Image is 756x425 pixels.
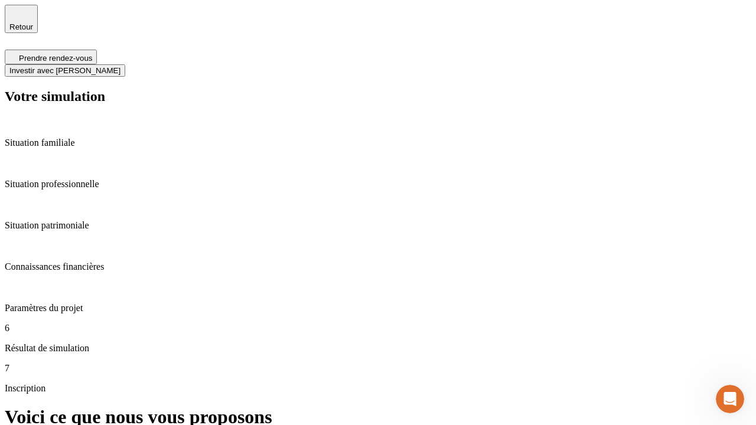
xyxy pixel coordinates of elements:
[5,64,125,77] button: Investir avec [PERSON_NAME]
[9,66,120,75] span: Investir avec [PERSON_NAME]
[19,54,92,63] span: Prendre rendez-vous
[5,383,751,394] p: Inscription
[5,303,751,313] p: Paramètres du projet
[5,220,751,231] p: Situation patrimoniale
[5,363,751,374] p: 7
[5,138,751,148] p: Situation familiale
[5,50,97,64] button: Prendre rendez-vous
[5,323,751,334] p: 6
[5,343,751,354] p: Résultat de simulation
[716,385,744,413] iframe: Intercom live chat
[5,5,38,33] button: Retour
[5,89,751,104] h2: Votre simulation
[5,179,751,189] p: Situation professionnelle
[9,22,33,31] span: Retour
[5,261,751,272] p: Connaissances financières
